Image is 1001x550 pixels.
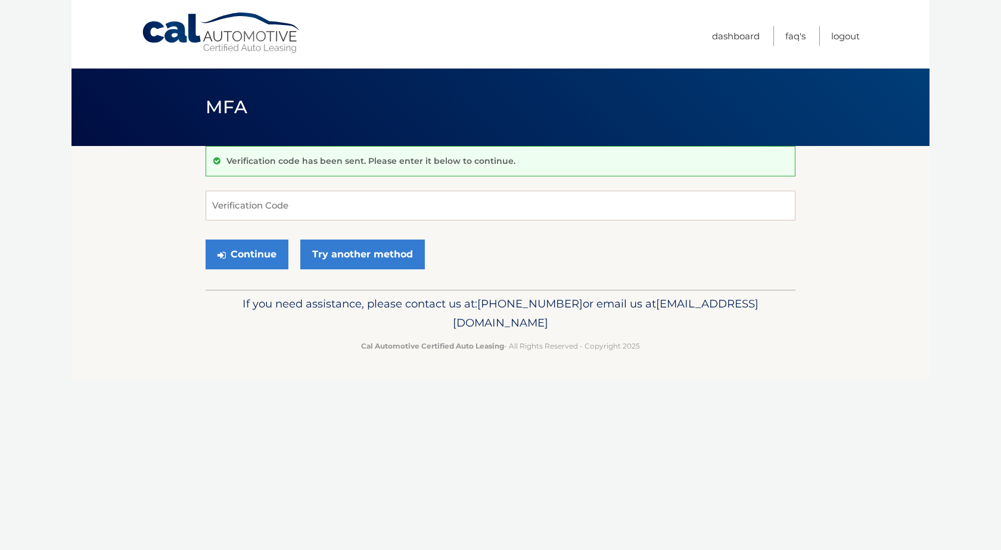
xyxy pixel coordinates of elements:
a: FAQ's [785,26,806,46]
a: Logout [831,26,860,46]
input: Verification Code [206,191,795,220]
span: [EMAIL_ADDRESS][DOMAIN_NAME] [453,297,758,330]
p: - All Rights Reserved - Copyright 2025 [213,340,788,352]
span: MFA [206,96,247,118]
a: Cal Automotive [141,12,302,54]
button: Continue [206,240,288,269]
a: Dashboard [712,26,760,46]
strong: Cal Automotive Certified Auto Leasing [361,341,504,350]
span: [PHONE_NUMBER] [477,297,583,310]
a: Try another method [300,240,425,269]
p: If you need assistance, please contact us at: or email us at [213,294,788,333]
p: Verification code has been sent. Please enter it below to continue. [226,156,515,166]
